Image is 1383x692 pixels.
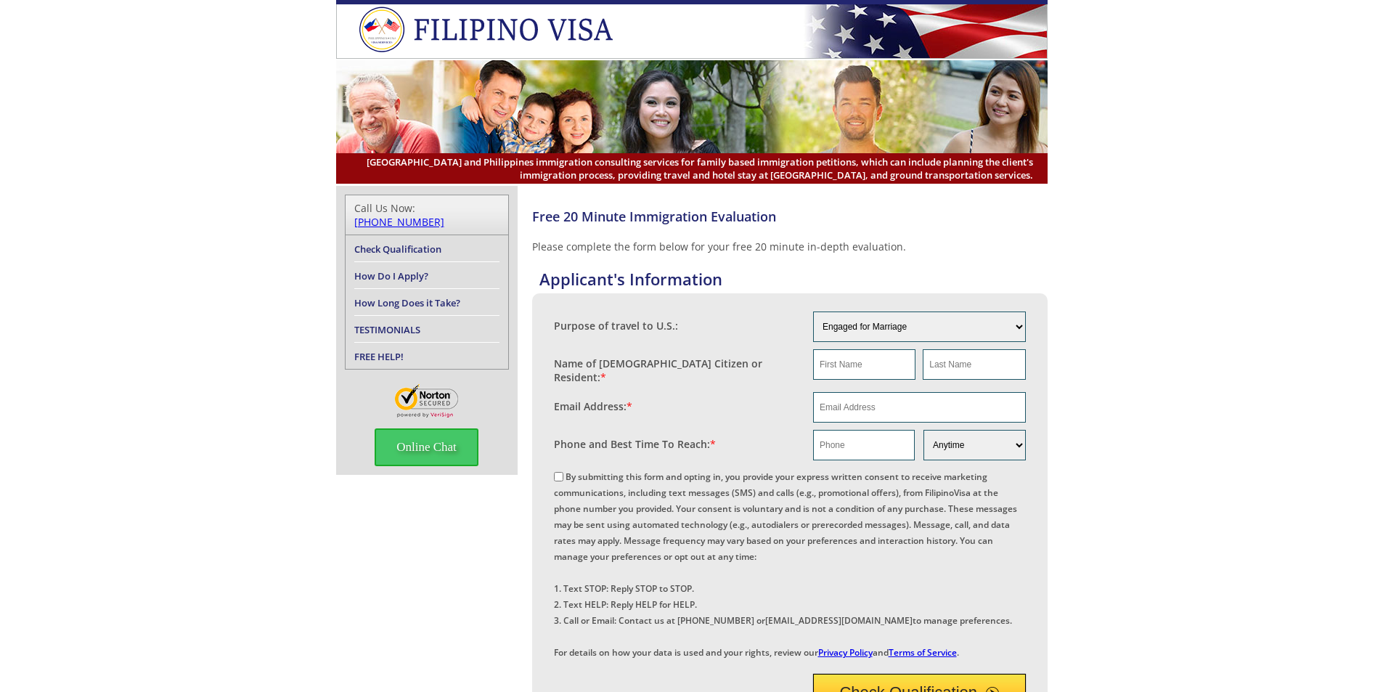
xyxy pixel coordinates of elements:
[354,215,444,229] a: [PHONE_NUMBER]
[923,430,1025,460] select: Phone and Best Reach Time are required.
[923,349,1025,380] input: Last Name
[554,399,632,413] label: Email Address:
[532,240,1048,253] p: Please complete the form below for your free 20 minute in-depth evaluation.
[818,646,873,659] a: Privacy Policy
[532,208,1048,225] h4: Free 20 Minute Immigration Evaluation
[554,471,1017,659] label: By submitting this form and opting in, you provide your express written consent to receive market...
[554,319,678,333] label: Purpose of travel to U.S.:
[539,268,1048,290] h4: Applicant's Information
[354,350,404,363] a: FREE HELP!
[813,349,915,380] input: First Name
[375,428,478,466] span: Online Chat
[354,269,428,282] a: How Do I Apply?
[351,155,1033,182] span: [GEOGRAPHIC_DATA] and Philippines immigration consulting services for family based immigration pe...
[354,323,420,336] a: TESTIMONIALS
[813,392,1026,423] input: Email Address
[813,430,915,460] input: Phone
[354,243,441,256] a: Check Qualification
[354,296,460,309] a: How Long Does it Take?
[554,472,563,481] input: By submitting this form and opting in, you provide your express written consent to receive market...
[554,437,716,451] label: Phone and Best Time To Reach:
[889,646,957,659] a: Terms of Service
[554,357,799,384] label: Name of [DEMOGRAPHIC_DATA] Citizen or Resident:
[354,201,499,229] div: Call Us Now:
